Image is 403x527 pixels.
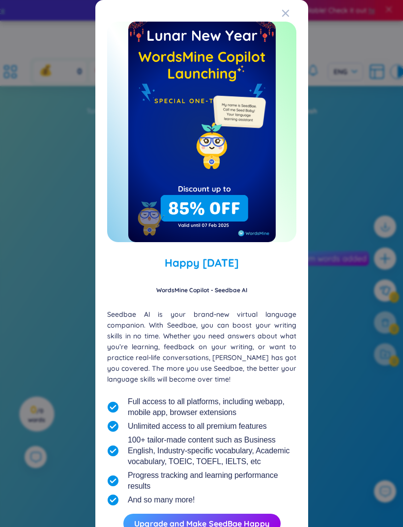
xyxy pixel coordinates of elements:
[107,254,296,272] span: Happy [DATE]
[107,309,296,385] div: Seedbae AI is your brand-new virtual language companion. With Seedbae, you can boost your writing...
[128,435,296,467] span: 100+ tailor-made content such as Business English, Industry-specific vocabulary, Academic vocabul...
[128,22,275,242] img: wmFlashDealEmpty.967f2bab.png
[128,495,195,505] span: And so many more!
[210,84,267,140] img: minionSeedbaeMessage.35ffe99e.png
[128,396,296,418] span: Full access to all platforms, including webapp, mobile app, browser extensions
[128,470,296,492] span: Progress tracking and learning performance results
[107,285,296,295] span: WordsMine Copilot - Seedbae AI
[128,421,267,432] span: Unlimited access to all premium features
